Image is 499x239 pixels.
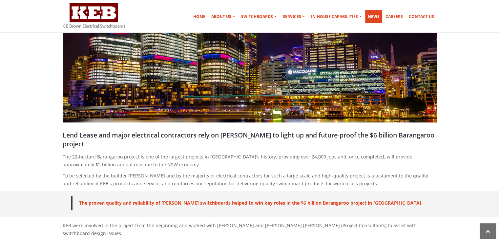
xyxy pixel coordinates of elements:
[63,222,437,237] p: KEB were involved in the project from the beginning and worked with [PERSON_NAME] and [PERSON_NAM...
[239,10,280,23] a: Switchboards
[191,10,208,23] a: Home
[63,131,437,148] h4: Lend Lease and major electrical contractors rely on [PERSON_NAME] to light up and future-proof th...
[63,172,437,188] p: To be selected by the builder [PERSON_NAME] and by the majority of electrical contractors for suc...
[63,3,125,28] img: K E Brown Electrical Switchboards
[406,10,437,23] a: Contact Us
[63,153,437,169] p: The 22-hectare Barangaroo project is one of the largest projects in [GEOGRAPHIC_DATA]'s history, ...
[209,10,238,23] a: About Us
[308,10,364,23] a: In-house Capabilities
[365,10,382,23] a: News
[280,10,308,23] a: Services
[79,199,430,207] p: The proven quality and reliability of [PERSON_NAME] switchboards helped to win key roles in the $...
[383,10,405,23] a: Careers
